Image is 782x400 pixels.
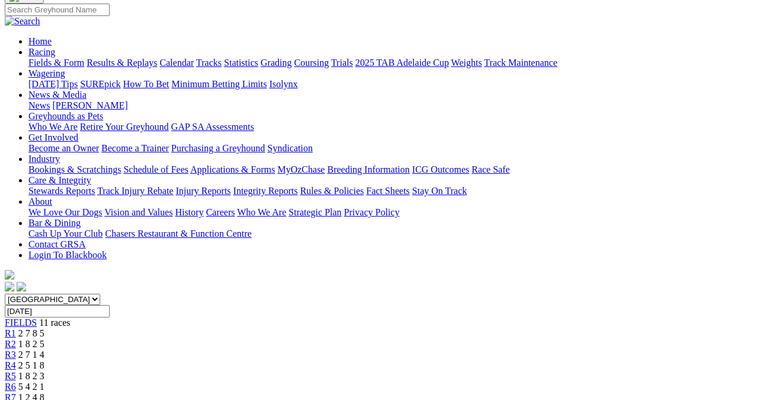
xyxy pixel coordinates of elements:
[28,250,107,260] a: Login To Blackbook
[28,68,65,78] a: Wagering
[18,371,44,381] span: 1 8 2 3
[123,79,170,89] a: How To Bet
[344,207,400,217] a: Privacy Policy
[28,154,60,164] a: Industry
[28,196,52,207] a: About
[18,339,44,349] span: 1 8 2 5
[289,207,341,217] a: Strategic Plan
[123,164,188,174] a: Schedule of Fees
[171,143,265,153] a: Purchasing a Greyhound
[451,58,482,68] a: Weights
[261,58,292,68] a: Grading
[190,164,275,174] a: Applications & Forms
[269,79,298,89] a: Isolynx
[28,58,84,68] a: Fields & Form
[484,58,557,68] a: Track Maintenance
[28,79,777,90] div: Wagering
[5,382,16,392] a: R6
[5,4,110,16] input: Search
[28,100,50,110] a: News
[18,360,44,370] span: 2 5 1 8
[171,79,267,89] a: Minimum Betting Limits
[28,100,777,111] div: News & Media
[101,143,169,153] a: Become a Trainer
[366,186,410,196] a: Fact Sheets
[28,207,777,218] div: About
[331,58,353,68] a: Trials
[5,339,16,349] a: R2
[39,318,70,328] span: 11 races
[327,164,410,174] a: Breeding Information
[5,350,16,360] a: R3
[104,207,173,217] a: Vision and Values
[300,186,364,196] a: Rules & Policies
[471,164,509,174] a: Race Safe
[28,47,55,57] a: Racing
[171,122,254,132] a: GAP SA Assessments
[267,143,312,153] a: Syndication
[5,360,16,370] a: R4
[159,58,194,68] a: Calendar
[28,175,91,185] a: Care & Integrity
[224,58,258,68] a: Statistics
[105,228,251,239] a: Chasers Restaurant & Function Centre
[28,122,78,132] a: Who We Are
[5,328,16,338] a: R1
[412,186,467,196] a: Stay On Track
[28,122,777,132] div: Greyhounds as Pets
[175,186,231,196] a: Injury Reports
[28,111,103,121] a: Greyhounds as Pets
[28,239,85,249] a: Contact GRSA
[28,143,99,153] a: Become an Owner
[28,207,102,217] a: We Love Our Dogs
[80,122,169,132] a: Retire Your Greyhound
[28,90,87,100] a: News & Media
[28,143,777,154] div: Get Involved
[28,36,52,46] a: Home
[233,186,298,196] a: Integrity Reports
[196,58,222,68] a: Tracks
[17,282,26,291] img: twitter.svg
[28,186,95,196] a: Stewards Reports
[28,228,777,239] div: Bar & Dining
[277,164,325,174] a: MyOzChase
[237,207,286,217] a: Who We Are
[355,58,449,68] a: 2025 TAB Adelaide Cup
[5,270,14,280] img: logo-grsa-white.png
[28,186,777,196] div: Care & Integrity
[87,58,157,68] a: Results & Replays
[412,164,469,174] a: ICG Outcomes
[52,100,127,110] a: [PERSON_NAME]
[5,318,37,328] a: FIELDS
[28,164,121,174] a: Bookings & Scratchings
[97,186,173,196] a: Track Injury Rebate
[294,58,329,68] a: Coursing
[5,305,110,318] input: Select date
[18,328,44,338] span: 2 7 8 5
[28,164,777,175] div: Industry
[18,350,44,360] span: 2 7 1 4
[5,282,14,291] img: facebook.svg
[5,16,40,27] img: Search
[28,228,103,239] a: Cash Up Your Club
[18,382,44,392] span: 5 4 2 1
[28,132,78,142] a: Get Involved
[175,207,203,217] a: History
[28,218,81,228] a: Bar & Dining
[206,207,235,217] a: Careers
[28,79,78,89] a: [DATE] Tips
[5,371,16,381] a: R5
[28,58,777,68] div: Racing
[80,79,120,89] a: SUREpick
